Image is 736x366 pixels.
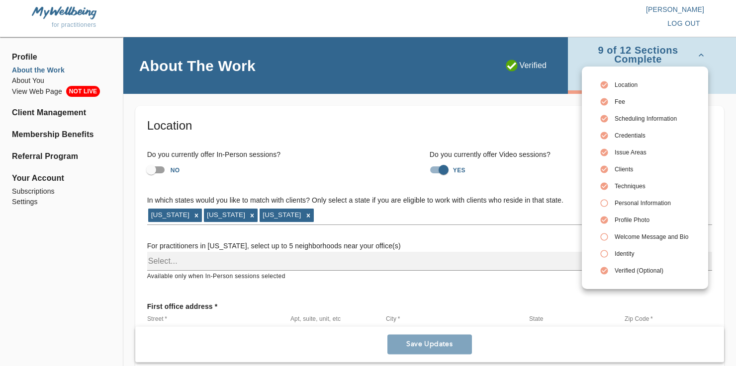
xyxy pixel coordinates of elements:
span: Techniques [615,182,688,191]
span: Scheduling Information [615,114,688,123]
span: Profile Photo [615,216,688,224]
span: Identity [615,249,688,258]
span: Clients [615,165,688,174]
span: Welcome Message and Bio [615,232,688,241]
span: Location [615,80,688,89]
span: Issue Areas [615,148,688,157]
span: Personal Information [615,199,688,208]
span: Credentials [615,131,688,140]
span: Verified (Optional) [615,266,688,275]
span: Fee [615,97,688,106]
